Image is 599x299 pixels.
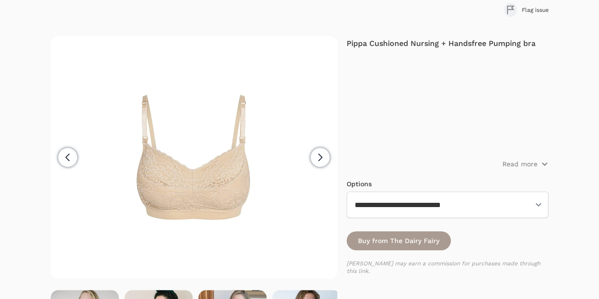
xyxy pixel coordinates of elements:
span: Flag issue [521,6,548,14]
label: Options [347,180,372,188]
button: Flag issue [504,3,548,17]
p: Read more [502,159,537,169]
h4: Pippa Cushioned Nursing + Handsfree Pumping bra [347,38,548,49]
button: Read more [502,159,548,169]
iframe: The Dairy Fairy Pippa Bra [347,59,548,172]
p: [PERSON_NAME] may earn a commission for purchases made through this link. [347,260,548,275]
img: Pippa pumping bra seashell flatlay image [72,36,315,279]
a: Buy from The Dairy Fairy [347,231,451,250]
